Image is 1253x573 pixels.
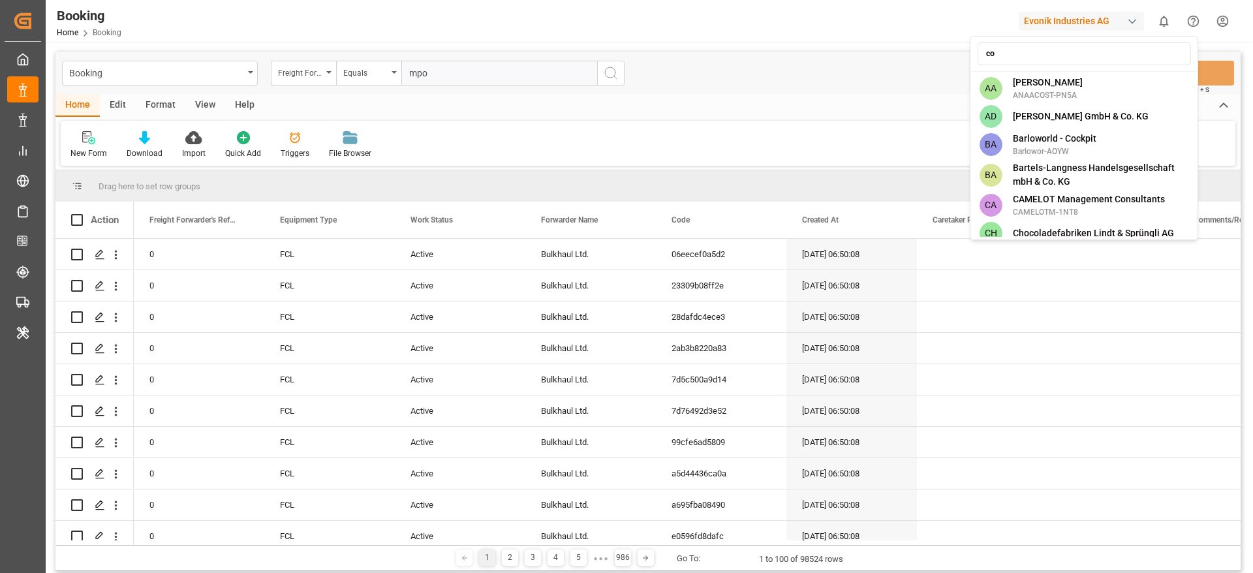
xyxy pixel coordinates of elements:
[1013,89,1083,101] span: ANAACOST-PN5A
[980,77,1002,100] span: AA
[1013,146,1096,157] span: Barlowor-AOYW
[980,194,1002,217] span: CA
[980,222,1002,245] span: CH
[980,105,1002,128] span: AD
[1013,206,1165,218] span: CAMELOTM-1NT8
[978,42,1191,65] input: Search an account...
[1013,226,1174,240] span: Chocoladefabriken Lindt & Sprüngli AG
[980,164,1002,187] span: BA
[1013,76,1083,89] span: [PERSON_NAME]
[1013,193,1165,206] span: CAMELOT Management Consultants
[1013,132,1096,146] span: Barloworld - Cockpit
[980,133,1002,156] span: BA
[1013,110,1149,123] span: [PERSON_NAME] GmbH & Co. KG
[1013,161,1189,189] span: Bartels-Langness Handelsgesellschaft mbH & Co. KG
